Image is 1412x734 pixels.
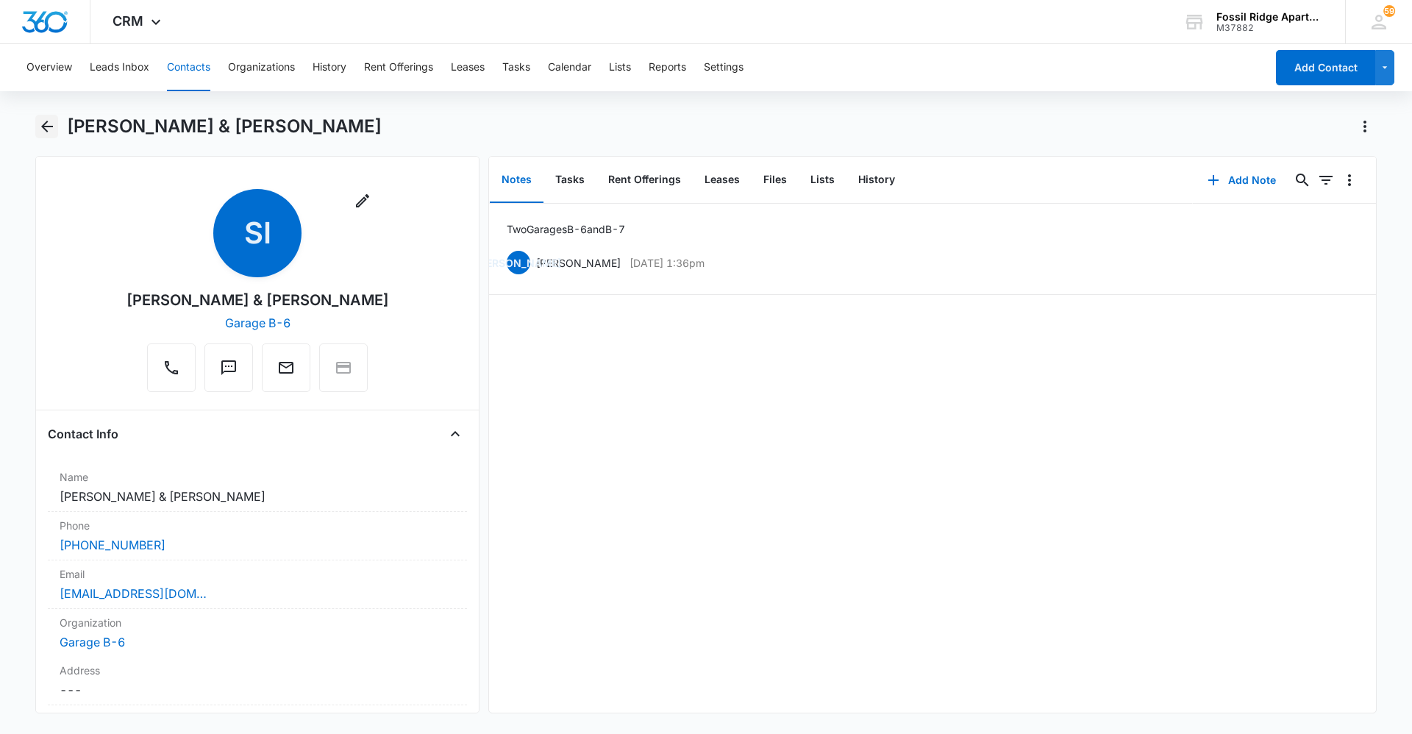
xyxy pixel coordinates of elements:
[649,44,686,91] button: Reports
[536,255,621,271] p: [PERSON_NAME]
[60,681,455,699] dd: ---
[60,663,455,678] label: Address
[1338,168,1361,192] button: Overflow Menu
[752,157,799,203] button: Files
[1291,168,1314,192] button: Search...
[1353,115,1377,138] button: Actions
[1383,5,1395,17] div: notifications count
[609,44,631,91] button: Lists
[48,512,467,560] div: Phone[PHONE_NUMBER]
[60,469,455,485] label: Name
[48,609,467,657] div: OrganizationGarage B-6
[60,518,455,533] label: Phone
[693,157,752,203] button: Leases
[126,289,389,311] div: [PERSON_NAME] & [PERSON_NAME]
[490,157,543,203] button: Notes
[60,566,455,582] label: Email
[1216,23,1324,33] div: account id
[630,255,705,271] p: [DATE] 1:36pm
[262,343,310,392] button: Email
[313,44,346,91] button: History
[48,463,467,512] div: Name[PERSON_NAME] & [PERSON_NAME]
[60,585,207,602] a: [EMAIL_ADDRESS][DOMAIN_NAME]
[543,157,596,203] button: Tasks
[596,157,693,203] button: Rent Offerings
[799,157,846,203] button: Lists
[704,44,744,91] button: Settings
[204,366,253,379] a: Text
[48,560,467,609] div: Email[EMAIL_ADDRESS][DOMAIN_NAME]
[1314,168,1338,192] button: Filters
[204,343,253,392] button: Text
[846,157,907,203] button: History
[113,13,143,29] span: CRM
[60,615,455,630] label: Organization
[443,422,467,446] button: Close
[548,44,591,91] button: Calendar
[213,189,302,277] span: SI
[147,366,196,379] a: Call
[60,635,125,649] a: Garage B-6
[507,251,530,274] span: [PERSON_NAME]
[507,221,625,237] p: Two Garages B-6 and B-7
[48,425,118,443] h4: Contact Info
[147,343,196,392] button: Call
[1383,5,1395,17] span: 59
[451,44,485,91] button: Leases
[67,115,382,138] h1: [PERSON_NAME] & [PERSON_NAME]
[48,657,467,705] div: Address---
[225,316,290,330] a: Garage B-6
[60,536,165,554] a: [PHONE_NUMBER]
[26,44,72,91] button: Overview
[1276,50,1375,85] button: Add Contact
[167,44,210,91] button: Contacts
[1193,163,1291,198] button: Add Note
[90,44,149,91] button: Leads Inbox
[1216,11,1324,23] div: account name
[364,44,433,91] button: Rent Offerings
[228,44,295,91] button: Organizations
[502,44,530,91] button: Tasks
[262,366,310,379] a: Email
[60,488,455,505] dd: [PERSON_NAME] & [PERSON_NAME]
[35,115,58,138] button: Back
